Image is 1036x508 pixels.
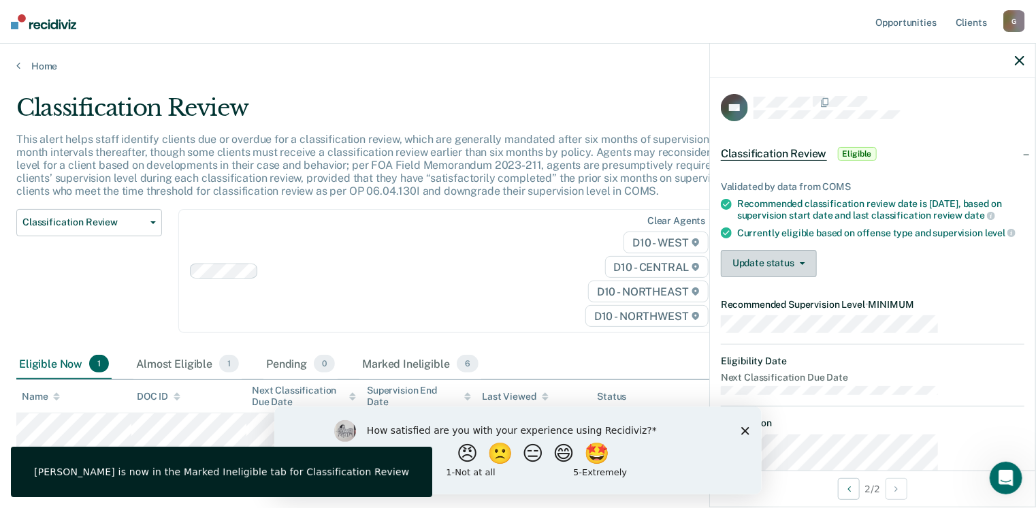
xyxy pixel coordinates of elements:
[985,227,1016,238] span: level
[597,391,626,402] div: Status
[16,133,790,198] p: This alert helps staff identify clients due or overdue for a classification review, which are gen...
[314,355,335,372] span: 0
[605,256,709,278] span: D10 - CENTRAL
[710,132,1035,176] div: Classification ReviewEligible
[457,355,479,372] span: 6
[721,147,827,161] span: Classification Review
[990,462,1022,494] iframe: Intercom live chat
[886,478,907,500] button: Next Opportunity
[482,391,548,402] div: Last Viewed
[737,198,1024,221] div: Recommended classification review date is [DATE], based on supervision start date and last classi...
[737,227,1024,239] div: Currently eligible based on offense type and supervision
[274,407,762,494] iframe: Survey by Kim from Recidiviz
[710,471,1035,507] div: 2 / 2
[252,385,356,408] div: Next Classification Due Date
[359,349,481,379] div: Marked Ineligible
[721,181,1024,193] div: Validated by data from COMS
[16,349,112,379] div: Eligible Now
[133,349,242,379] div: Almost Eligible
[838,147,877,161] span: Eligible
[219,355,239,372] span: 1
[89,355,109,372] span: 1
[721,250,817,277] button: Update status
[865,299,869,310] span: •
[11,14,76,29] img: Recidiviz
[588,281,708,302] span: D10 - NORTHEAST
[624,232,708,253] span: D10 - WEST
[721,417,1024,429] dt: Supervision
[585,305,708,327] span: D10 - NORTHWEST
[34,466,409,478] div: [PERSON_NAME] is now in the Marked Ineligible tab for Classification Review
[838,478,860,500] button: Previous Opportunity
[647,215,705,227] div: Clear agents
[16,60,1020,72] a: Home
[367,385,471,408] div: Supervision End Date
[721,355,1024,367] dt: Eligibility Date
[263,349,338,379] div: Pending
[22,217,145,228] span: Classification Review
[22,391,60,402] div: Name
[965,210,994,221] span: date
[721,299,1024,311] dt: Recommended Supervision Level MINIMUM
[721,372,1024,383] dt: Next Classification Due Date
[137,391,180,402] div: DOC ID
[16,94,794,133] div: Classification Review
[1003,10,1025,32] div: G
